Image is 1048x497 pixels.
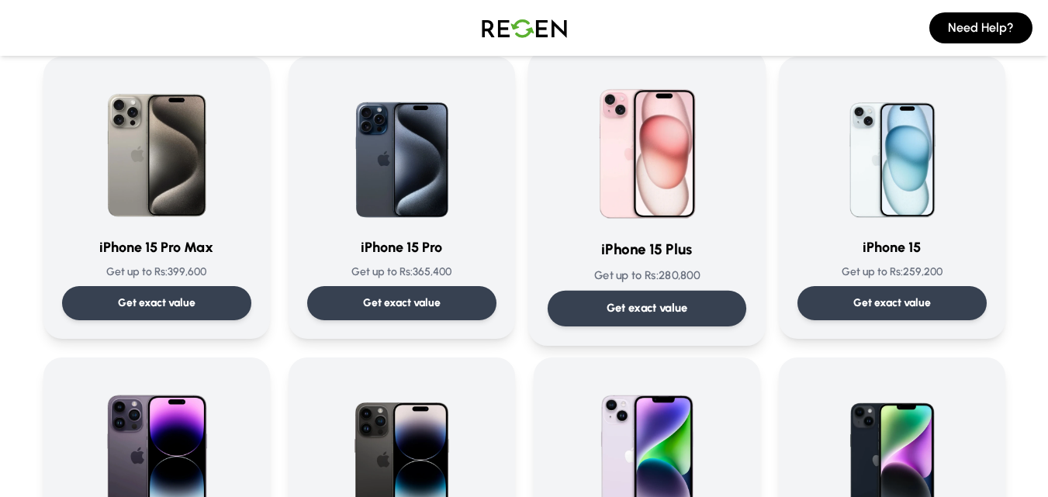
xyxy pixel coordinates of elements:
h3: iPhone 15 Pro Max [62,236,251,258]
img: Logo [470,6,579,50]
img: iPhone 15 Pro Max [82,75,231,224]
p: Get exact value [606,300,687,316]
p: Get exact value [363,295,441,311]
h3: iPhone 15 Pro [307,236,496,258]
p: Get up to Rs: 280,800 [547,267,745,284]
p: Get up to Rs: 365,400 [307,264,496,280]
img: iPhone 15 Plus [569,69,725,226]
p: Get exact value [853,295,931,311]
p: Get up to Rs: 399,600 [62,264,251,280]
img: iPhone 15 Pro [327,75,476,224]
h3: iPhone 15 Plus [547,239,745,261]
p: Get up to Rs: 259,200 [797,264,987,280]
h3: iPhone 15 [797,236,987,258]
button: Need Help? [929,12,1032,43]
img: iPhone 15 [818,75,967,224]
p: Get exact value [118,295,195,311]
